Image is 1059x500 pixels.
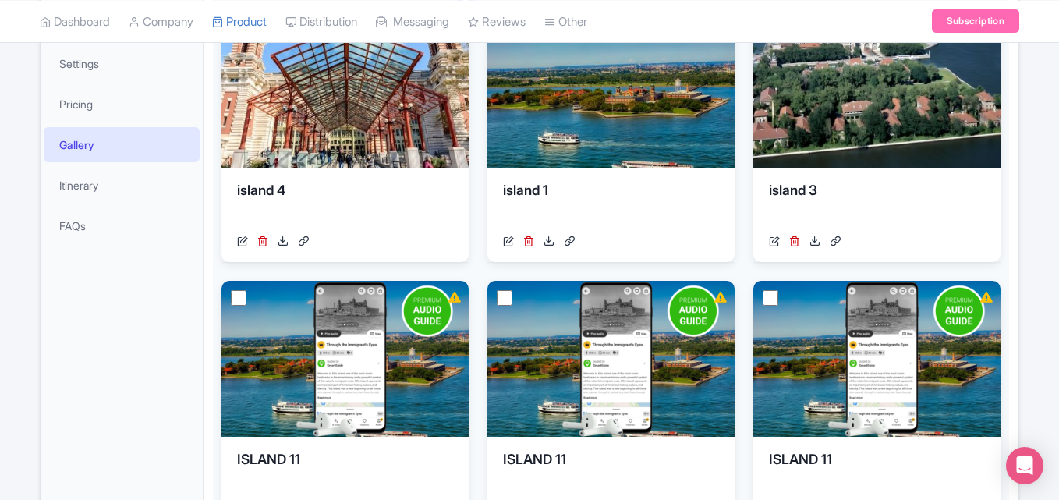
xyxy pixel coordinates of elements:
a: Gallery [44,127,200,162]
div: ISLAND 11 [769,449,985,496]
div: island 1 [503,180,719,227]
a: FAQs [44,208,200,243]
div: ISLAND 11 [237,449,453,496]
div: island 4 [237,180,453,227]
div: island 3 [769,180,985,227]
a: Pricing [44,87,200,122]
div: Open Intercom Messenger [1006,447,1043,484]
a: Settings [44,46,200,81]
a: Subscription [932,9,1019,33]
a: Itinerary [44,168,200,203]
div: ISLAND 11 [503,449,719,496]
